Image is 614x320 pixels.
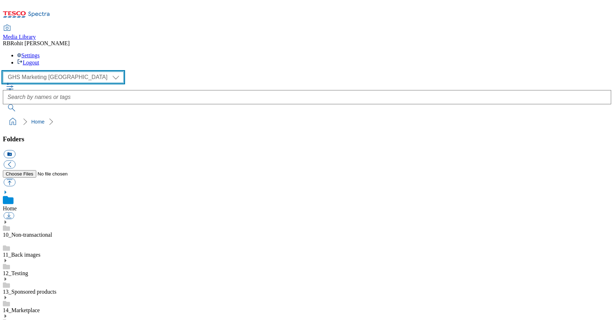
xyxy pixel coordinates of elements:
[7,116,18,127] a: home
[17,52,40,58] a: Settings
[3,90,611,104] input: Search by names or tags
[3,232,52,238] a: 10_Non-transactional
[3,135,611,143] h3: Folders
[3,34,36,40] span: Media Library
[3,252,41,258] a: 11_Back images
[31,119,44,125] a: Home
[17,59,39,65] a: Logout
[3,40,10,46] span: RB
[3,115,611,128] nav: breadcrumb
[3,307,40,313] a: 14_Marketplace
[3,205,17,211] a: Home
[3,25,36,40] a: Media Library
[3,270,28,276] a: 12_Testing
[10,40,70,46] span: Rohit [PERSON_NAME]
[3,289,56,295] a: 13_Sponsored products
